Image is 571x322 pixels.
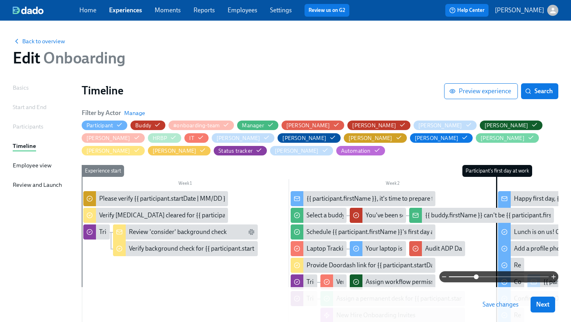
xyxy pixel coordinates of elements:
[82,133,145,143] button: [PERSON_NAME]
[308,6,345,14] a: Review us on G2
[350,208,406,223] div: You've been selected to be a buddy!
[278,133,341,143] button: [PERSON_NAME]
[414,121,477,130] button: [PERSON_NAME]
[476,133,539,143] button: [PERSON_NAME]
[83,224,110,240] div: Triggers if Greenhouse background check status is "consider"
[352,122,396,129] div: Hide Amanda Mudgett
[451,87,511,95] span: Preview experience
[148,133,182,143] button: HRBP
[99,211,322,220] div: Verify [MEDICAL_DATA] cleared for {{ participant.startDate | MM/DD }} new joiners
[477,297,524,312] button: Save changes
[344,133,407,143] button: [PERSON_NAME]
[291,241,347,256] div: Laptop Tracking Numbers for {{ participant.startDate | MM/DD }} new joiners
[124,109,145,117] button: Manage
[214,146,267,155] button: Status tracker
[13,161,52,170] div: Employee view
[135,122,151,129] div: Hide Buddy
[99,194,296,203] div: Please verify {{ participant.startDate | MM/DD }} new joiners' visa transfer
[307,194,520,203] div: {{ participant.firstName }}, it's time to prepare for your first day at May Mobility!
[13,48,125,67] h1: Edit
[212,133,275,143] button: [PERSON_NAME]
[527,87,553,95] span: Search
[481,134,525,142] div: Hide Lacey Heiss
[341,147,371,155] div: Hide Automation
[349,134,393,142] div: Hide Kaelyn
[415,134,459,142] div: [PERSON_NAME]
[286,122,330,129] div: Hide Amanda Krause
[82,109,121,117] h6: Filter by Actor
[347,121,410,130] button: [PERSON_NAME]
[13,6,79,14] a: dado
[153,134,167,142] div: Hide HRBP
[536,301,550,309] span: Next
[13,142,36,150] div: Timeline
[169,121,234,130] button: #onboarding-team
[449,6,485,14] span: Help Center
[444,83,518,99] button: Preview experience
[153,147,197,155] div: Hide Marc
[40,48,125,67] span: Onboarding
[194,6,215,14] a: Reports
[248,229,255,235] svg: Slack
[86,147,130,155] div: [PERSON_NAME]
[418,122,462,129] div: Hide David Murphy
[366,211,461,220] div: You've been selected to be a buddy!
[82,83,444,98] h1: Timeline
[305,4,349,17] button: Review us on G2
[275,147,319,155] div: [PERSON_NAME]
[113,224,258,240] div: Review 'consider' background check
[410,133,473,143] button: [PERSON_NAME]
[291,191,435,206] div: {{ participant.firstName }}, it's time to prepare for your first day at May Mobility!
[82,179,289,190] div: Week 1
[366,244,432,253] div: Your laptop is on its way!
[485,122,529,129] div: Hide Derek Baker
[86,122,113,129] div: Hide Participant
[498,258,525,273] div: Review benefits information
[291,258,435,273] div: Provide Doordash link for {{ participant.startDate | MM/DD }} new joiners
[270,6,292,14] a: Settings
[336,146,385,155] button: Automation
[218,147,253,155] div: Hide Status tracker
[82,165,124,177] div: Experience start
[184,133,208,143] button: IT
[531,297,555,312] button: Next
[13,122,43,131] div: Participants
[82,146,145,155] button: [PERSON_NAME]
[483,301,519,309] span: Save changes
[130,121,165,130] button: Buddy
[495,6,544,15] p: [PERSON_NAME]
[155,6,181,14] a: Moments
[99,228,264,236] div: Triggers if Greenhouse background check status is "consider"
[289,179,496,190] div: Week 2
[521,83,558,99] button: Search
[83,191,228,206] div: Please verify {{ participant.startDate | MM/DD }} new joiners' visa transfer
[13,6,44,14] img: dado
[173,122,220,129] div: Hide #onboarding-team
[480,121,543,130] button: [PERSON_NAME]
[307,228,498,236] div: Schedule {{ participant.firstName }}'s first day and send calendar invites
[237,121,278,130] button: Manager
[86,134,130,142] div: Hide Emily
[307,211,423,220] div: Select a buddy for {{ participant.fullName }}
[350,241,406,256] div: Your laptop is on its way!
[495,5,558,16] button: [PERSON_NAME]
[445,4,489,17] button: Help Center
[228,6,257,14] a: Employees
[129,244,331,253] div: Verify background check for {{ participant.startDate | MM/DD }} new joiners
[79,6,96,14] a: Home
[83,208,228,223] div: Verify [MEDICAL_DATA] cleared for {{ participant.startDate | MM/DD }} new joiners
[13,37,65,45] button: Back to overview
[462,165,532,177] div: Participant's first day at work
[409,241,465,256] div: Audit ADP Data for {{ participant.startDate | MM/DD }} cohort
[291,208,347,223] div: Select a buddy for {{ participant.fullName }}
[13,180,62,189] div: Review and Launch
[242,122,264,129] div: Hide Manager
[129,228,227,236] div: Review 'consider' background check
[409,208,554,223] div: {{ buddy.firstName }} can't be {{ participant.firstName }}'s buddy
[82,121,127,130] button: Participant
[282,134,326,142] div: [PERSON_NAME]
[270,146,333,155] button: [PERSON_NAME]
[307,244,514,253] div: Laptop Tracking Numbers for {{ participant.startDate | MM/DD }} new joiners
